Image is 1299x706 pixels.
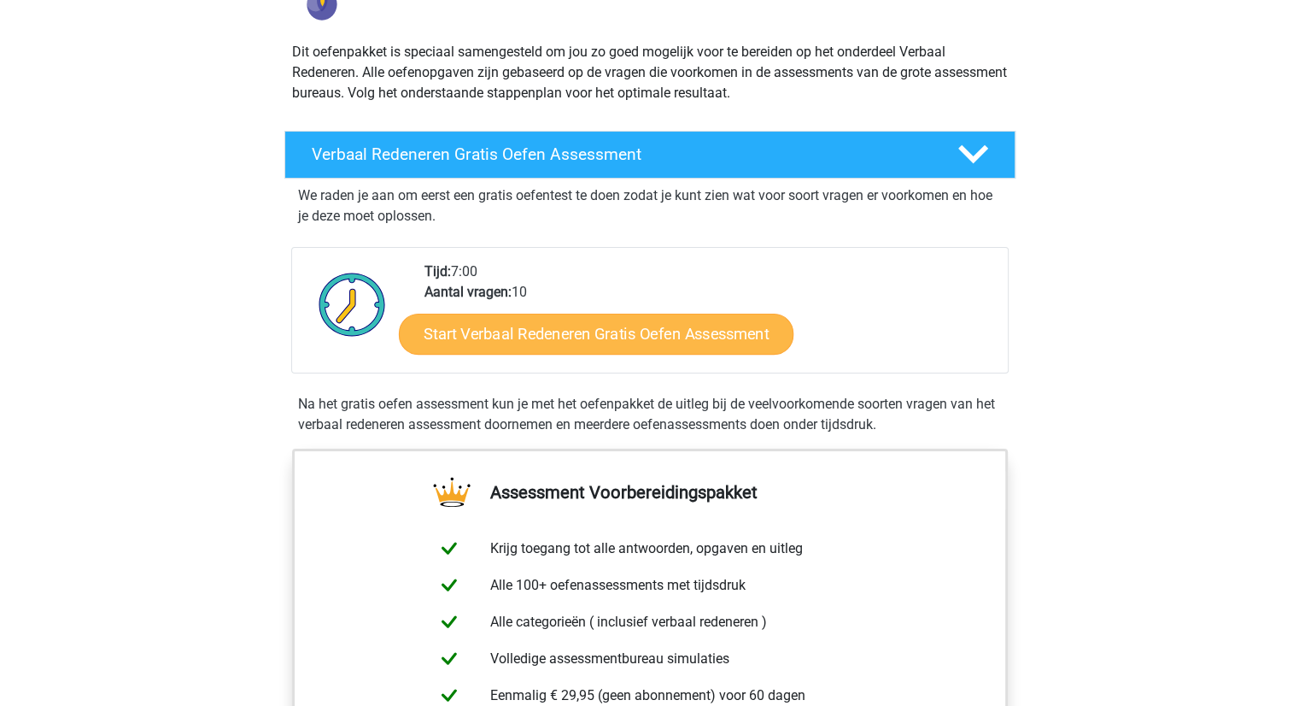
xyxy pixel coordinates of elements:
[312,144,930,164] h4: Verbaal Redeneren Gratis Oefen Assessment
[298,185,1002,227] p: We raden je aan om eerst een gratis oefentest te doen zodat je kunt zien wat voor soort vragen er...
[291,394,1009,435] div: Na het gratis oefen assessment kun je met het oefenpakket de uitleg bij de veelvoorkomende soorte...
[424,284,512,300] b: Aantal vragen:
[292,42,1008,103] p: Dit oefenpakket is speciaal samengesteld om jou zo goed mogelijk voor te bereiden op het onderdee...
[412,262,1007,373] div: 7:00 10
[399,314,793,355] a: Start Verbaal Redeneren Gratis Oefen Assessment
[278,131,1022,179] a: Verbaal Redeneren Gratis Oefen Assessment
[424,263,451,279] b: Tijd:
[309,262,395,347] img: Klok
